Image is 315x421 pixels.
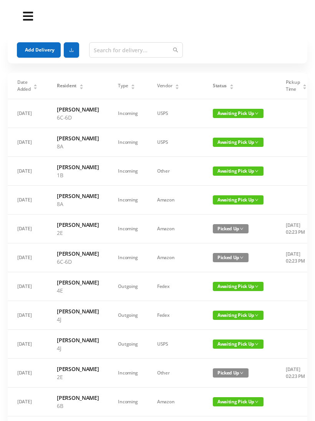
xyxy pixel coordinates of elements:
[229,86,234,88] i: icon: caret-down
[57,394,99,402] h6: [PERSON_NAME]
[79,83,83,85] i: icon: caret-up
[57,250,99,258] h6: [PERSON_NAME]
[108,330,148,359] td: Outgoing
[108,215,148,243] td: Incoming
[213,82,227,89] span: Status
[213,282,264,291] span: Awaiting Pick Up
[148,157,203,186] td: Other
[57,402,99,410] p: 6B
[57,344,99,352] p: 4J
[57,163,99,171] h6: [PERSON_NAME]
[79,86,83,88] i: icon: caret-down
[240,371,244,375] i: icon: down
[57,258,99,266] p: 6C-6D
[57,82,76,89] span: Resident
[57,315,99,323] p: 4J
[148,128,203,157] td: USPS
[255,400,259,404] i: icon: down
[8,215,47,243] td: [DATE]
[57,200,99,208] p: 8A
[57,192,99,200] h6: [PERSON_NAME]
[108,388,148,416] td: Incoming
[303,83,307,85] i: icon: caret-up
[229,83,234,85] i: icon: caret-up
[57,365,99,373] h6: [PERSON_NAME]
[148,243,203,272] td: Amazon
[57,171,99,179] p: 1B
[8,330,47,359] td: [DATE]
[255,285,259,288] i: icon: down
[213,166,264,176] span: Awaiting Pick Up
[57,278,99,286] h6: [PERSON_NAME]
[148,99,203,128] td: USPS
[175,86,179,88] i: icon: caret-down
[213,253,249,262] span: Picked Up
[8,272,47,301] td: [DATE]
[148,215,203,243] td: Amazon
[148,388,203,416] td: Amazon
[148,186,203,215] td: Amazon
[240,227,244,231] i: icon: down
[17,79,31,93] span: Date Added
[255,313,259,317] i: icon: down
[148,330,203,359] td: USPS
[131,86,135,88] i: icon: caret-down
[57,113,99,121] p: 6C-6D
[108,243,148,272] td: Incoming
[8,99,47,128] td: [DATE]
[8,128,47,157] td: [DATE]
[57,286,99,295] p: 4E
[173,47,178,53] i: icon: search
[57,105,99,113] h6: [PERSON_NAME]
[255,169,259,173] i: icon: down
[148,359,203,388] td: Other
[157,82,172,89] span: Vendor
[131,83,135,85] i: icon: caret-up
[213,397,264,406] span: Awaiting Pick Up
[8,243,47,272] td: [DATE]
[64,42,79,58] button: icon: download
[33,86,38,88] i: icon: caret-down
[255,342,259,346] i: icon: down
[213,224,249,233] span: Picked Up
[108,359,148,388] td: Incoming
[8,186,47,215] td: [DATE]
[33,83,38,85] i: icon: caret-up
[57,373,99,381] p: 2E
[8,359,47,388] td: [DATE]
[57,307,99,315] h6: [PERSON_NAME]
[213,339,264,349] span: Awaiting Pick Up
[118,82,128,89] span: Type
[89,42,183,58] input: Search for delivery...
[213,195,264,205] span: Awaiting Pick Up
[57,221,99,229] h6: [PERSON_NAME]
[148,301,203,330] td: Fedex
[108,157,148,186] td: Incoming
[108,128,148,157] td: Incoming
[131,83,135,88] div: Sort
[286,79,300,93] span: Pickup Time
[108,186,148,215] td: Incoming
[8,157,47,186] td: [DATE]
[240,256,244,260] i: icon: down
[33,83,38,88] div: Sort
[8,388,47,416] td: [DATE]
[148,272,203,301] td: Fedex
[255,111,259,115] i: icon: down
[108,301,148,330] td: Outgoing
[57,229,99,237] p: 2E
[213,311,264,320] span: Awaiting Pick Up
[255,198,259,202] i: icon: down
[57,336,99,344] h6: [PERSON_NAME]
[108,99,148,128] td: Incoming
[175,83,179,85] i: icon: caret-up
[213,109,264,118] span: Awaiting Pick Up
[8,301,47,330] td: [DATE]
[108,272,148,301] td: Outgoing
[17,42,61,58] button: Add Delivery
[255,140,259,144] i: icon: down
[79,83,84,88] div: Sort
[213,368,249,378] span: Picked Up
[303,86,307,88] i: icon: caret-down
[175,83,179,88] div: Sort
